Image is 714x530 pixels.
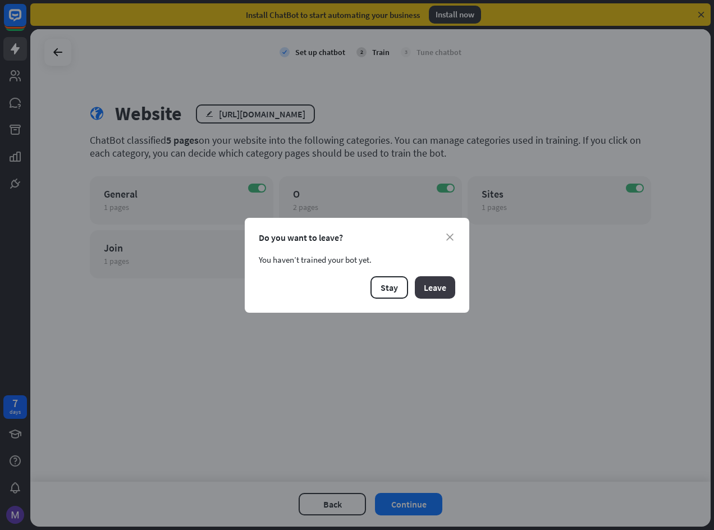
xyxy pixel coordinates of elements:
[259,254,455,265] div: You haven’t trained your bot yet.
[259,232,455,243] div: Do you want to leave?
[370,276,408,299] button: Stay
[415,276,455,299] button: Leave
[9,4,43,38] button: Open LiveChat chat widget
[446,234,454,241] i: close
